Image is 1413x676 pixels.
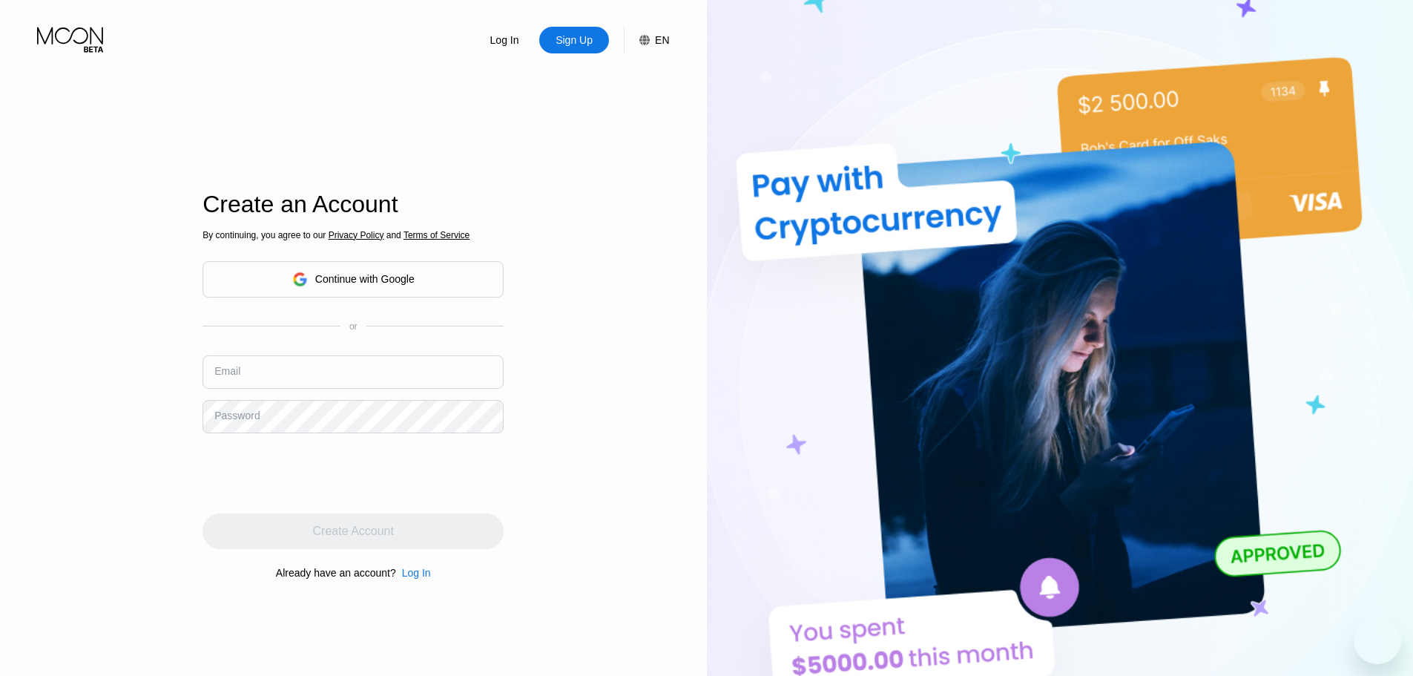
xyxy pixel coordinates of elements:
[214,365,240,377] div: Email
[276,567,396,579] div: Already have an account?
[396,567,431,579] div: Log In
[202,191,504,218] div: Create an Account
[554,33,594,47] div: Sign Up
[539,27,609,53] div: Sign Up
[202,230,504,240] div: By continuing, you agree to our
[349,321,358,332] div: or
[329,230,384,240] span: Privacy Policy
[383,230,404,240] span: and
[470,27,539,53] div: Log In
[202,444,428,502] iframe: reCAPTCHA
[1354,617,1401,664] iframe: Button to launch messaging window
[624,27,669,53] div: EN
[402,567,431,579] div: Log In
[655,34,669,46] div: EN
[404,230,470,240] span: Terms of Service
[214,410,260,421] div: Password
[315,273,415,285] div: Continue with Google
[489,33,521,47] div: Log In
[202,261,504,298] div: Continue with Google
